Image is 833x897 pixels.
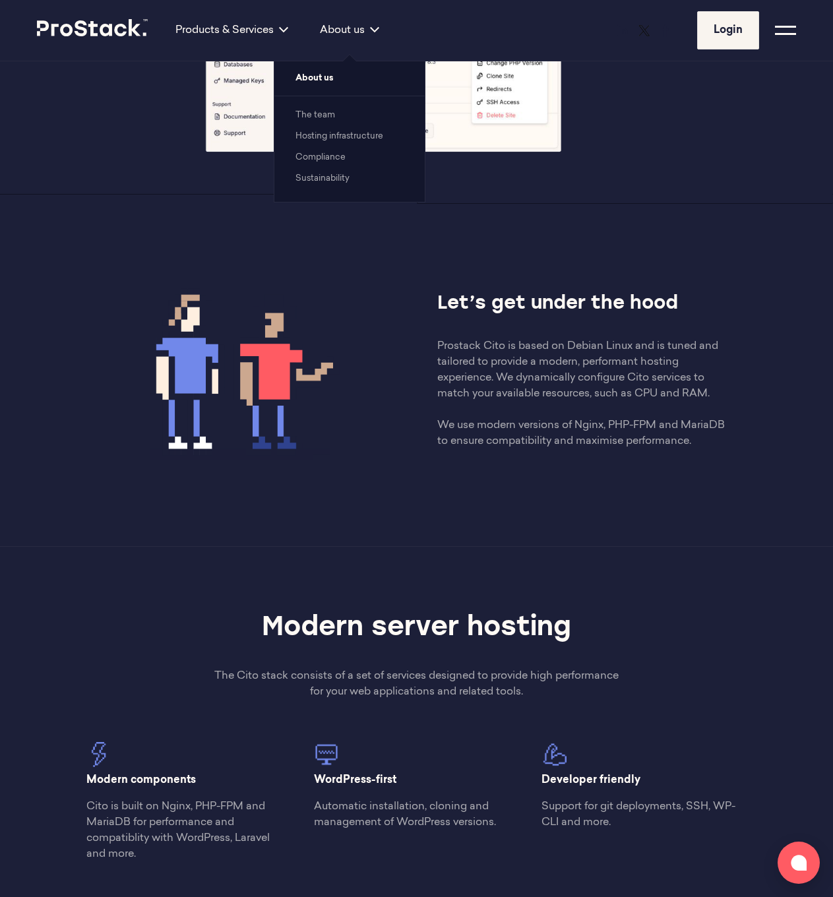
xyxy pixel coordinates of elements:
p: Developer friendly [541,772,747,788]
a: Login [697,11,759,49]
a: Compliance [295,153,346,162]
span: Login [714,25,743,36]
p: Cito is built on Nginx, PHP-FPM and MariaDB for performance and compatiblity with WordPress, Lara... [86,799,292,862]
a: Prostack logo [37,19,149,42]
h2: Modern server hosting [143,610,690,647]
p: Modern components [86,772,292,788]
p: WordPress-first [314,772,519,788]
div: About us [304,22,395,38]
a: Hosting infrastructure [295,132,383,140]
p: Support for git deployments, SSH, WP-CLI and more. [541,799,747,830]
h3: Let’s get under the hood [437,291,737,317]
a: The team [295,111,335,119]
a: Sustainability [295,174,350,183]
img: SuccessImg.png [96,257,396,483]
img: Best for big guns ico [541,742,567,767]
p: Prostack Cito is based on Debian Linux and is tuned and tailored to provide a modern, performant ... [437,338,737,449]
span: About us [274,61,425,96]
button: Open chat window [778,842,820,884]
div: Products & Services [160,22,304,38]
p: Automatic installation, cloning and management of WordPress versions. [314,799,519,830]
img: full management [314,742,339,767]
p: The Cito stack consists of a set of services designed to provide high performance for your web ap... [212,668,622,700]
img: Power ico [86,742,111,767]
